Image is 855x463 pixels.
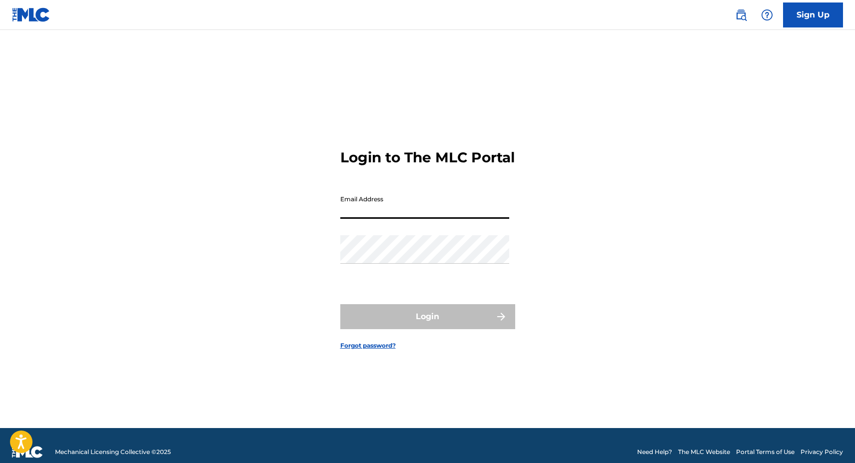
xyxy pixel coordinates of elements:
img: help [761,9,773,21]
a: The MLC Website [678,448,730,457]
img: MLC Logo [12,7,50,22]
h3: Login to The MLC Portal [340,149,515,166]
a: Public Search [731,5,751,25]
a: Portal Terms of Use [736,448,795,457]
a: Need Help? [637,448,672,457]
a: Sign Up [783,2,843,27]
img: search [735,9,747,21]
img: logo [12,446,43,458]
div: Help [757,5,777,25]
a: Forgot password? [340,341,396,350]
span: Mechanical Licensing Collective © 2025 [55,448,171,457]
a: Privacy Policy [801,448,843,457]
